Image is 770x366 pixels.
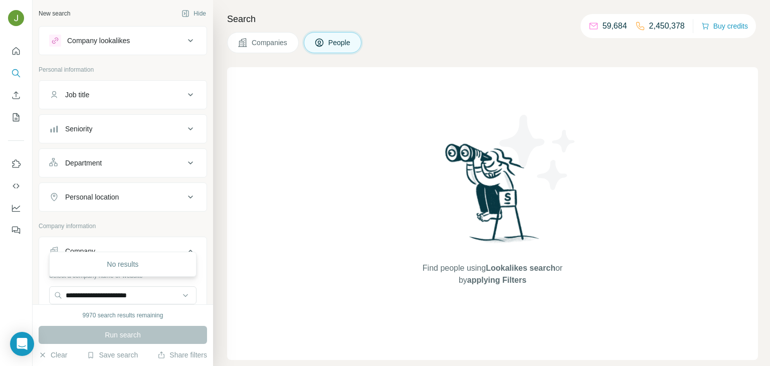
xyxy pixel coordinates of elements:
button: Use Surfe API [8,177,24,195]
button: Save search [87,350,138,360]
div: Personal location [65,192,119,202]
p: 59,684 [603,20,627,32]
button: My lists [8,108,24,126]
button: Hide [174,6,213,21]
div: Seniority [65,124,92,134]
button: Company [39,239,207,267]
span: applying Filters [467,276,526,284]
button: Feedback [8,221,24,239]
img: Avatar [8,10,24,26]
span: Companies [252,38,288,48]
div: Open Intercom Messenger [10,332,34,356]
button: Share filters [157,350,207,360]
button: Quick start [8,42,24,60]
button: Department [39,151,207,175]
button: Job title [39,83,207,107]
div: Department [65,158,102,168]
button: Dashboard [8,199,24,217]
div: 9970 search results remaining [83,311,163,320]
button: Enrich CSV [8,86,24,104]
p: 2,450,378 [649,20,685,32]
button: Company lookalikes [39,29,207,53]
div: Job title [65,90,89,100]
p: Company information [39,222,207,231]
button: Personal location [39,185,207,209]
div: Company lookalikes [67,36,130,46]
button: Seniority [39,117,207,141]
p: Personal information [39,65,207,74]
button: Buy credits [701,19,748,33]
div: New search [39,9,70,18]
button: Clear [39,350,67,360]
img: Surfe Illustration - Woman searching with binoculars [441,141,545,253]
button: Use Surfe on LinkedIn [8,155,24,173]
span: Lookalikes search [486,264,555,272]
span: Find people using or by [412,262,572,286]
img: Surfe Illustration - Stars [493,107,583,198]
span: People [328,38,351,48]
div: Company [65,246,95,256]
button: Search [8,64,24,82]
div: No results [52,254,194,274]
h4: Search [227,12,758,26]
